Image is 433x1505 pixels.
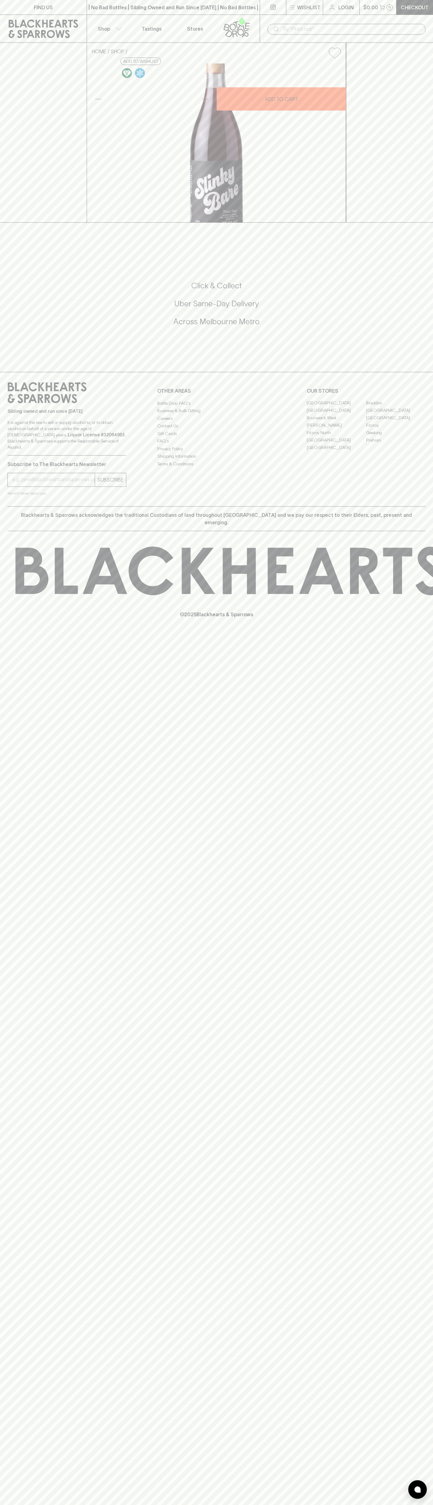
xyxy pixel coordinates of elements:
[363,4,378,11] p: $0.00
[7,490,126,496] p: We will never spam you
[7,408,126,414] p: Sibling owned and run since [DATE]
[307,414,366,422] a: Brunswick West
[366,399,426,407] a: Braddon
[366,429,426,437] a: Geelong
[307,422,366,429] a: [PERSON_NAME]
[130,15,173,42] a: Tastings
[307,387,426,395] p: OUR STORES
[297,4,321,11] p: Wishlist
[307,399,366,407] a: [GEOGRAPHIC_DATA]
[133,67,146,80] a: Wonderful as is, but a slight chill will enhance the aromatics and give it a beautiful crunch.
[187,25,203,33] p: Stores
[307,437,366,444] a: [GEOGRAPHIC_DATA]
[157,438,276,445] a: FAQ's
[92,49,106,54] a: HOME
[111,49,124,54] a: SHOP
[414,1486,421,1493] img: bubble-icon
[135,68,145,78] img: Chilled Red
[157,453,276,460] a: Shipping Information
[338,4,354,11] p: Login
[12,475,95,485] input: e.g. jane@blackheartsandsparrows.com.au
[307,444,366,451] a: [GEOGRAPHIC_DATA]
[366,407,426,414] a: [GEOGRAPHIC_DATA]
[7,256,426,360] div: Call to action block
[120,58,161,65] button: Add to wishlist
[157,460,276,468] a: Terms & Conditions
[307,429,366,437] a: Fitzroy North
[157,407,276,415] a: Business & Bulk Gifting
[7,316,426,327] h5: Across Melbourne Metro
[7,419,126,450] p: It is against the law to sell or supply alcohol to, or to obtain alcohol on behalf of a person un...
[366,422,426,429] a: Fitzroy
[142,25,162,33] p: Tastings
[265,95,298,103] p: ADD TO CART
[12,511,421,526] p: Blackhearts & Sparrows acknowledges the traditional Custodians of land throughout [GEOGRAPHIC_DAT...
[87,15,130,42] button: Shop
[366,414,426,422] a: [GEOGRAPHIC_DATA]
[97,476,123,483] p: SUBSCRIBE
[7,281,426,291] h5: Click & Collect
[401,4,429,11] p: Checkout
[157,387,276,395] p: OTHER AREAS
[120,67,133,80] a: Made without the use of any animal products.
[388,6,391,9] p: 0
[7,299,426,309] h5: Uber Same-Day Delivery
[122,68,132,78] img: Vegan
[326,45,343,61] button: Add to wishlist
[307,407,366,414] a: [GEOGRAPHIC_DATA]
[34,4,53,11] p: FIND US
[366,437,426,444] a: Prahran
[282,24,421,34] input: Try "Pinot noir"
[98,25,110,33] p: Shop
[95,473,126,486] button: SUBSCRIBE
[157,430,276,437] a: Gift Cards
[157,415,276,422] a: Careers
[7,460,126,468] p: Subscribe to The Blackhearts Newsletter
[157,422,276,430] a: Contact Us
[68,432,125,437] strong: Liquor License #32064953
[157,399,276,407] a: Bottle Drop FAQ's
[217,87,346,111] button: ADD TO CART
[173,15,217,42] a: Stores
[157,445,276,452] a: Privacy Policy
[87,63,346,222] img: 40506.png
